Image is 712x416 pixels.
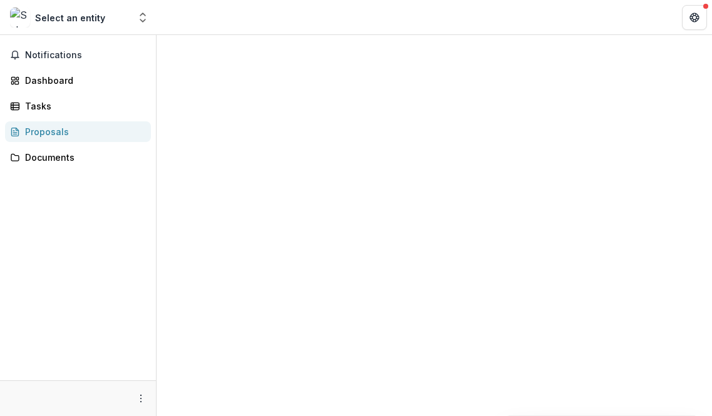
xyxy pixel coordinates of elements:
div: Dashboard [25,74,141,87]
span: Notifications [25,50,146,61]
button: More [133,391,148,406]
a: Tasks [5,96,151,116]
div: Tasks [25,99,141,113]
img: Select an entity [10,8,30,28]
div: Documents [25,151,141,164]
div: Proposals [25,125,141,138]
a: Documents [5,147,151,168]
a: Dashboard [5,70,151,91]
button: Open entity switcher [134,5,152,30]
a: Proposals [5,121,151,142]
button: Notifications [5,45,151,65]
div: Select an entity [35,11,105,24]
button: Get Help [682,5,707,30]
